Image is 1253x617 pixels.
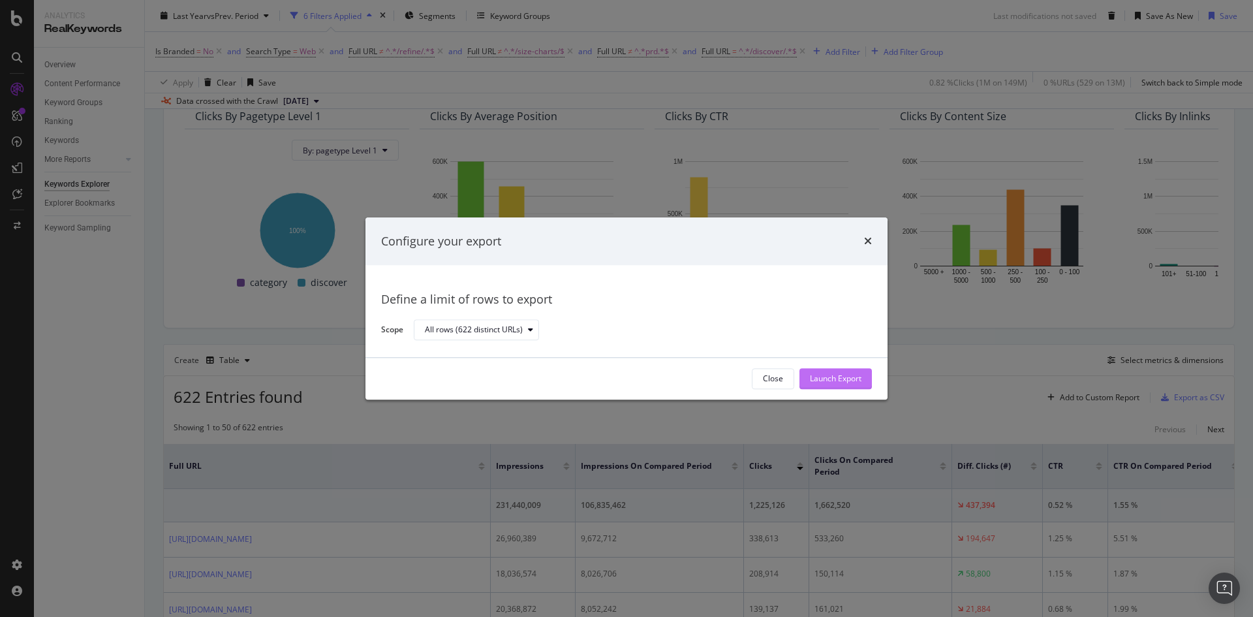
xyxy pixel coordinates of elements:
[763,373,783,385] div: Close
[365,217,888,400] div: modal
[381,233,501,250] div: Configure your export
[810,373,861,385] div: Launch Export
[1209,573,1240,604] div: Open Intercom Messenger
[799,368,872,389] button: Launch Export
[381,324,403,338] label: Scope
[381,292,872,309] div: Define a limit of rows to export
[425,326,523,334] div: All rows (622 distinct URLs)
[864,233,872,250] div: times
[414,320,539,341] button: All rows (622 distinct URLs)
[752,368,794,389] button: Close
